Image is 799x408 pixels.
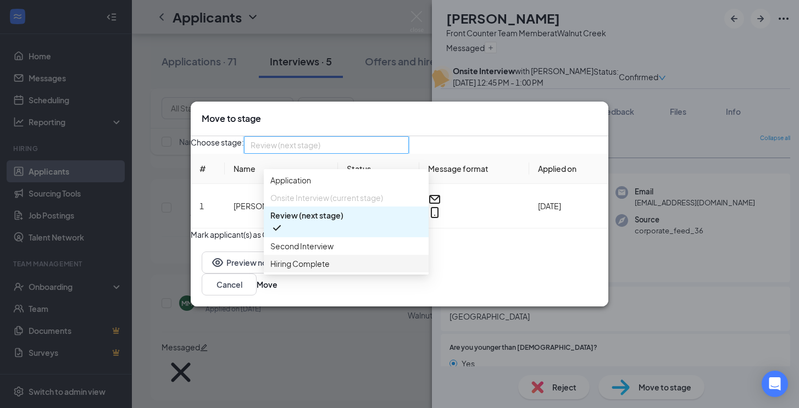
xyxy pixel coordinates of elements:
[202,113,261,125] h3: Move to stage
[257,278,278,290] button: Move
[270,192,383,204] span: Onsite Interview (current stage)
[428,193,441,206] svg: Email
[202,251,309,273] button: EyePreview notification
[419,154,529,184] th: Message format
[191,154,225,184] th: #
[191,228,608,241] p: Mark applicant(s) as Completed for Onsite Interview
[270,209,343,221] span: Review (next stage)
[225,184,338,228] td: [PERSON_NAME]
[191,136,244,154] span: Choose stage:
[211,256,224,269] svg: Eye
[428,206,441,219] svg: MobileSms
[529,184,608,228] td: [DATE]
[199,201,204,211] span: 1
[251,137,320,153] span: Review (next stage)
[270,174,311,186] span: Application
[202,273,257,295] button: Cancel
[762,371,788,397] div: Open Intercom Messenger
[529,154,608,184] th: Applied on
[225,154,338,184] th: Name
[270,240,334,252] span: Second Interview
[270,258,330,270] span: Hiring Complete
[338,154,419,184] th: Status
[270,221,284,234] svg: Checkmark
